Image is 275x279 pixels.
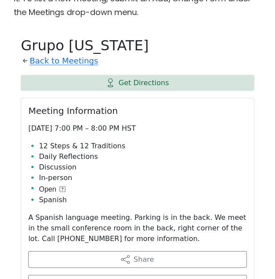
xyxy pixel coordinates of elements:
[28,123,247,134] p: [DATE] 7:00 PM – 8:00 PM HST
[28,106,247,116] h2: Meeting Information
[28,212,247,244] p: A Spanish language meeting. Parking is in the back. We meet in the small conference room in the b...
[21,75,254,91] a: Get Directions
[39,162,247,173] li: Discussion
[30,54,98,68] a: Back to Meetings
[39,184,65,195] button: Open
[39,195,247,205] li: Spanish
[39,141,247,151] li: 12 Steps & 12 Traditions
[28,251,247,268] button: Share
[39,151,247,162] li: Daily Reflections
[39,173,247,183] li: In-person
[21,37,254,54] h1: Grupo [US_STATE]
[39,184,56,195] span: Open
